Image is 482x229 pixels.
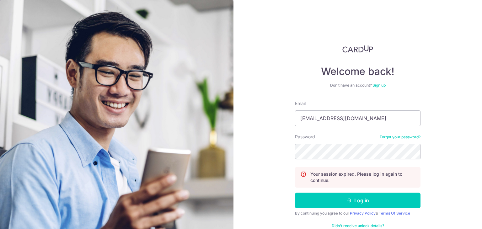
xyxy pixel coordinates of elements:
[380,135,420,140] a: Forgot your password?
[295,83,420,88] div: Don’t have an account?
[350,211,376,216] a: Privacy Policy
[295,193,420,208] button: Log in
[295,134,315,140] label: Password
[295,211,420,216] div: By continuing you agree to our &
[295,65,420,78] h4: Welcome back!
[342,45,373,53] img: CardUp Logo
[310,171,415,184] p: Your session expired. Please log in again to continue.
[372,83,386,88] a: Sign up
[295,100,306,107] label: Email
[379,211,410,216] a: Terms Of Service
[295,110,420,126] input: Enter your Email
[332,223,384,228] a: Didn't receive unlock details?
